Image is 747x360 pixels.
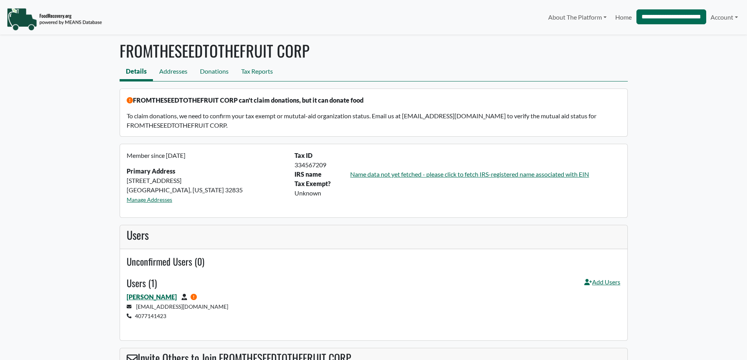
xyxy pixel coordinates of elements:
a: Details [120,63,153,81]
div: [STREET_ADDRESS] [GEOGRAPHIC_DATA], [US_STATE] 32835 [122,151,290,210]
h4: Users (1) [127,277,157,289]
a: Manage Addresses [127,196,172,203]
h3: Users [127,228,620,242]
b: Tax ID [294,152,313,159]
a: Name data not yet fetched - please click to fetch IRS-registered name associated with EIN [350,170,589,178]
a: [PERSON_NAME] [127,293,177,300]
b: Tax Exempt? [294,180,331,187]
h4: Unconfirmed Users (0) [127,256,620,267]
a: Tax Reports [235,63,279,81]
div: Unknown [290,188,625,198]
p: FROMTHESEEDTOTHEFRUIT CORP can't claim donations, but it can donate food [127,96,620,105]
a: Home [611,9,636,25]
a: Add Users [584,277,620,292]
p: To claim donations, we need to confirm your tax exempt or mututal-aid organization status. Email ... [127,111,620,130]
a: Addresses [153,63,194,81]
img: NavigationLogo_FoodRecovery-91c16205cd0af1ed486a0f1a7774a6544ea792ac00100771e7dd3ec7c0e58e41.png [7,7,102,31]
strong: IRS name [294,170,322,178]
div: 334567209 [290,160,625,170]
strong: Primary Address [127,167,175,175]
h1: FROMTHESEEDTOTHEFRUIT CORP [120,41,628,60]
a: About The Platform [544,9,611,25]
a: Account [706,9,742,25]
small: [EMAIL_ADDRESS][DOMAIN_NAME] 4077141423 [127,303,228,319]
a: Donations [194,63,235,81]
p: Member since [DATE] [127,151,285,160]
